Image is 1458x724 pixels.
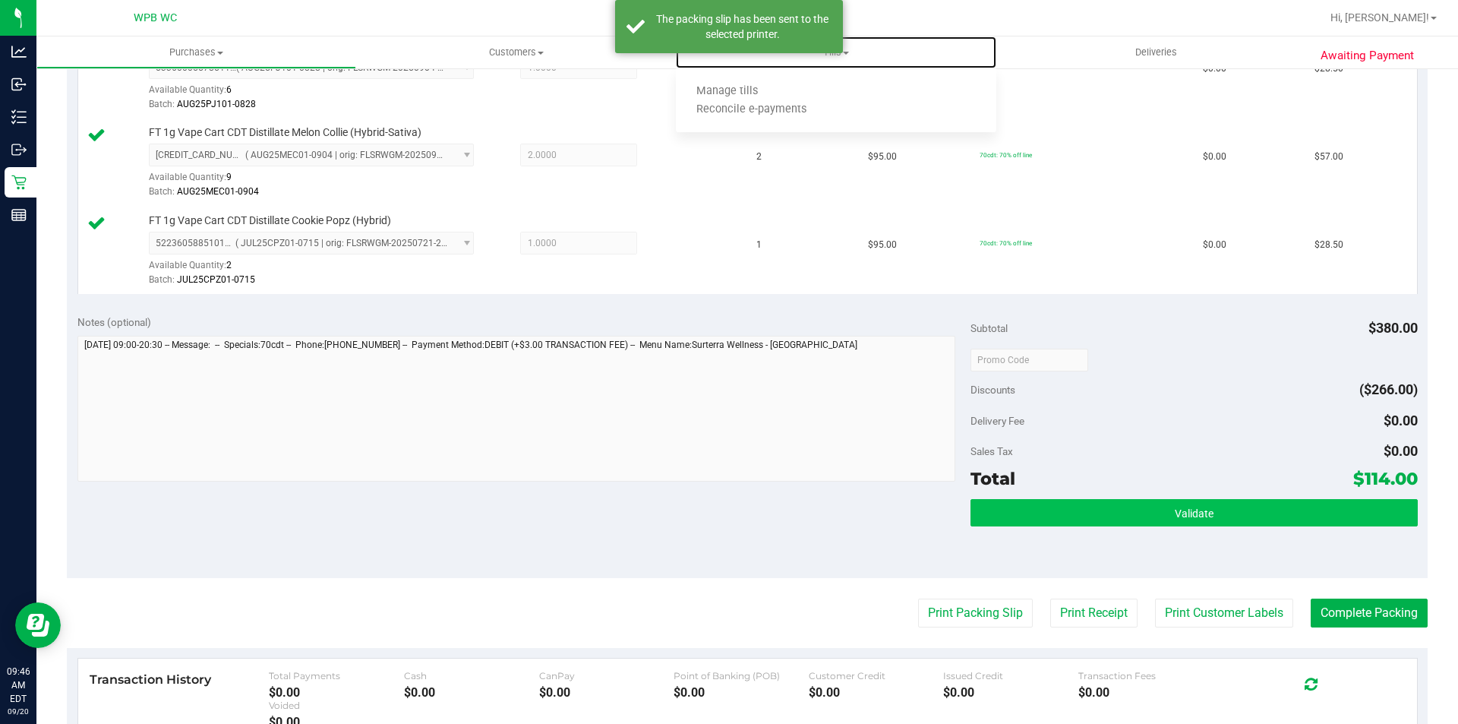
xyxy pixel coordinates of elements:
[11,207,27,223] inline-svg: Reports
[357,46,675,59] span: Customers
[36,36,356,68] a: Purchases
[756,238,762,252] span: 1
[149,274,175,285] span: Batch:
[134,11,177,24] span: WPB WC
[1078,685,1213,700] div: $0.00
[809,685,944,700] div: $0.00
[539,685,674,700] div: $0.00
[149,166,491,196] div: Available Quantity:
[226,84,232,95] span: 6
[149,255,491,284] div: Available Quantity:
[539,670,674,681] div: CanPay
[943,685,1078,700] div: $0.00
[149,99,175,109] span: Batch:
[868,150,897,164] span: $95.00
[809,670,944,681] div: Customer Credit
[756,150,762,164] span: 2
[1384,413,1418,428] span: $0.00
[674,670,809,681] div: Point of Banking (POB)
[1359,381,1418,397] span: ($266.00)
[970,415,1024,427] span: Delivery Fee
[1368,320,1418,336] span: $380.00
[149,125,421,140] span: FT 1g Vape Cart CDT Distillate Melon Collie (Hybrid-Sativa)
[149,213,391,228] span: FT 1g Vape Cart CDT Distillate Cookie Popz (Hybrid)
[1311,599,1428,628] button: Complete Packing
[1115,46,1198,59] span: Deliveries
[1078,670,1213,681] div: Transaction Fees
[676,85,778,98] span: Manage tills
[1175,507,1213,520] span: Validate
[11,142,27,157] inline-svg: Outbound
[15,602,61,648] iframe: Resource center
[1330,11,1429,24] span: Hi, [PERSON_NAME]!
[1203,238,1226,252] span: $0.00
[226,172,232,182] span: 9
[970,322,1008,334] span: Subtotal
[1314,238,1343,252] span: $28.50
[1353,468,1418,489] span: $114.00
[970,499,1417,526] button: Validate
[1050,599,1138,628] button: Print Receipt
[404,685,539,700] div: $0.00
[149,79,491,109] div: Available Quantity:
[356,36,676,68] a: Customers
[11,77,27,92] inline-svg: Inbound
[676,103,827,116] span: Reconcile e-payments
[177,274,255,285] span: JUL25CPZ01-0715
[996,36,1316,68] a: Deliveries
[970,445,1013,457] span: Sales Tax
[11,175,27,190] inline-svg: Retail
[7,665,30,706] p: 09:46 AM EDT
[676,36,996,68] a: Tills Manage tills Reconcile e-payments
[1203,150,1226,164] span: $0.00
[177,186,259,197] span: AUG25MEC01-0904
[980,239,1032,247] span: 70cdt: 70% off line
[11,44,27,59] inline-svg: Analytics
[653,11,832,42] div: The packing slip has been sent to the selected printer.
[77,316,151,328] span: Notes (optional)
[970,349,1088,371] input: Promo Code
[37,46,355,59] span: Purchases
[269,670,404,681] div: Total Payments
[1155,599,1293,628] button: Print Customer Labels
[1384,443,1418,459] span: $0.00
[269,685,404,700] div: $0.00
[11,109,27,125] inline-svg: Inventory
[269,700,404,711] div: Voided
[674,685,809,700] div: $0.00
[177,99,256,109] span: AUG25PJ101-0828
[1314,150,1343,164] span: $57.00
[918,599,1033,628] button: Print Packing Slip
[970,376,1015,403] span: Discounts
[1321,47,1414,65] span: Awaiting Payment
[868,238,897,252] span: $95.00
[970,468,1015,489] span: Total
[404,670,539,681] div: Cash
[226,260,232,270] span: 2
[149,186,175,197] span: Batch:
[980,151,1032,159] span: 70cdt: 70% off line
[7,706,30,717] p: 09/20
[943,670,1078,681] div: Issued Credit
